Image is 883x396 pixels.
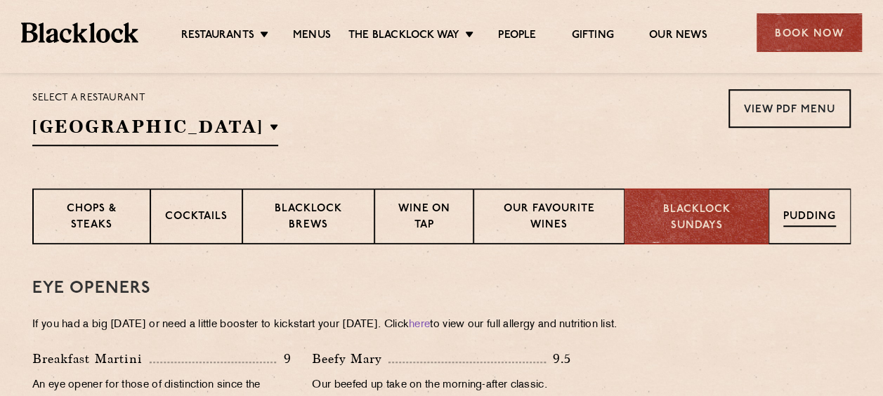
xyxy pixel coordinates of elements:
[348,29,459,44] a: The Blacklock Way
[389,202,458,235] p: Wine on Tap
[488,202,610,235] p: Our favourite wines
[498,29,536,44] a: People
[165,209,228,227] p: Cocktails
[257,202,360,235] p: Blacklock Brews
[728,89,851,128] a: View PDF Menu
[181,29,254,44] a: Restaurants
[649,29,707,44] a: Our News
[32,114,278,146] h2: [GEOGRAPHIC_DATA]
[32,315,851,335] p: If you had a big [DATE] or need a little booster to kickstart your [DATE]. Click to view our full...
[276,350,291,368] p: 9
[48,202,136,235] p: Chops & Steaks
[32,279,851,298] h3: Eye openers
[32,89,278,107] p: Select a restaurant
[312,349,388,369] p: Beefy Mary
[783,209,836,227] p: Pudding
[21,22,138,42] img: BL_Textured_Logo-footer-cropped.svg
[409,319,430,330] a: here
[757,13,862,52] div: Book Now
[571,29,613,44] a: Gifting
[32,349,150,369] p: Breakfast Martini
[639,202,754,234] p: Blacklock Sundays
[293,29,331,44] a: Menus
[546,350,571,368] p: 9.5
